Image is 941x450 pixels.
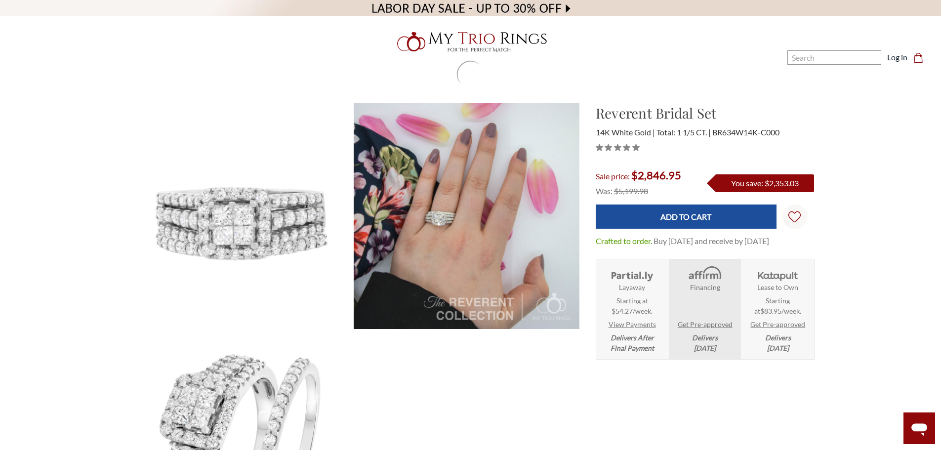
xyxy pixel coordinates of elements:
[596,103,815,123] h1: Reverent Bridal Set
[596,235,652,247] dt: Crafted to order.
[760,307,800,315] span: $83.95/week
[354,103,579,329] img: Photo of Reverent 1 1/5 CT. T.W. Princess Cluster Bridal Set 14K White Gold [BR634W-C000]
[392,26,550,58] img: My Trio Rings
[913,53,923,63] svg: cart.cart_preview
[596,205,777,229] input: Add to Cart
[757,282,798,292] strong: Lease to Own
[745,295,811,316] span: Starting at .
[913,51,929,63] a: Cart with 0 items
[692,332,718,353] em: Delivers
[614,186,648,196] span: $5,199.98
[654,235,769,247] dd: Buy [DATE] and receive by [DATE]
[690,282,720,292] strong: Financing
[596,259,668,359] li: Layaway
[631,168,681,182] span: $2,846.95
[612,295,653,316] span: Starting at $54.27/week.
[127,103,353,329] img: Photo of Reverent 1 1/5 CT. T.W. Princess Cluster Bridal Set 14K White Gold [BR634W-C000]
[609,265,655,282] img: Layaway
[887,51,907,63] a: Log in
[712,127,779,137] span: BR634W14K-C000
[788,180,801,254] svg: Wish Lists
[765,332,791,353] em: Delivers
[755,265,801,282] img: Katapult
[750,319,805,329] a: Get Pre-approved
[611,332,654,353] em: Delivers After Final Payment
[596,171,630,181] span: Sale price:
[669,259,740,359] li: Affirm
[682,265,728,282] img: Affirm
[767,344,789,352] span: [DATE]
[731,178,799,188] span: You save: $2,353.03
[273,26,668,58] a: My Trio Rings
[782,205,807,229] a: Wish Lists
[619,282,645,292] strong: Layaway
[787,50,881,65] input: Search
[678,319,733,329] a: Get Pre-approved
[596,186,613,196] span: Was:
[596,127,655,137] span: 14K White Gold
[656,127,711,137] span: Total: 1 1/5 CT.
[609,319,656,329] a: View Payments
[694,344,716,352] span: [DATE]
[742,259,814,359] li: Katapult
